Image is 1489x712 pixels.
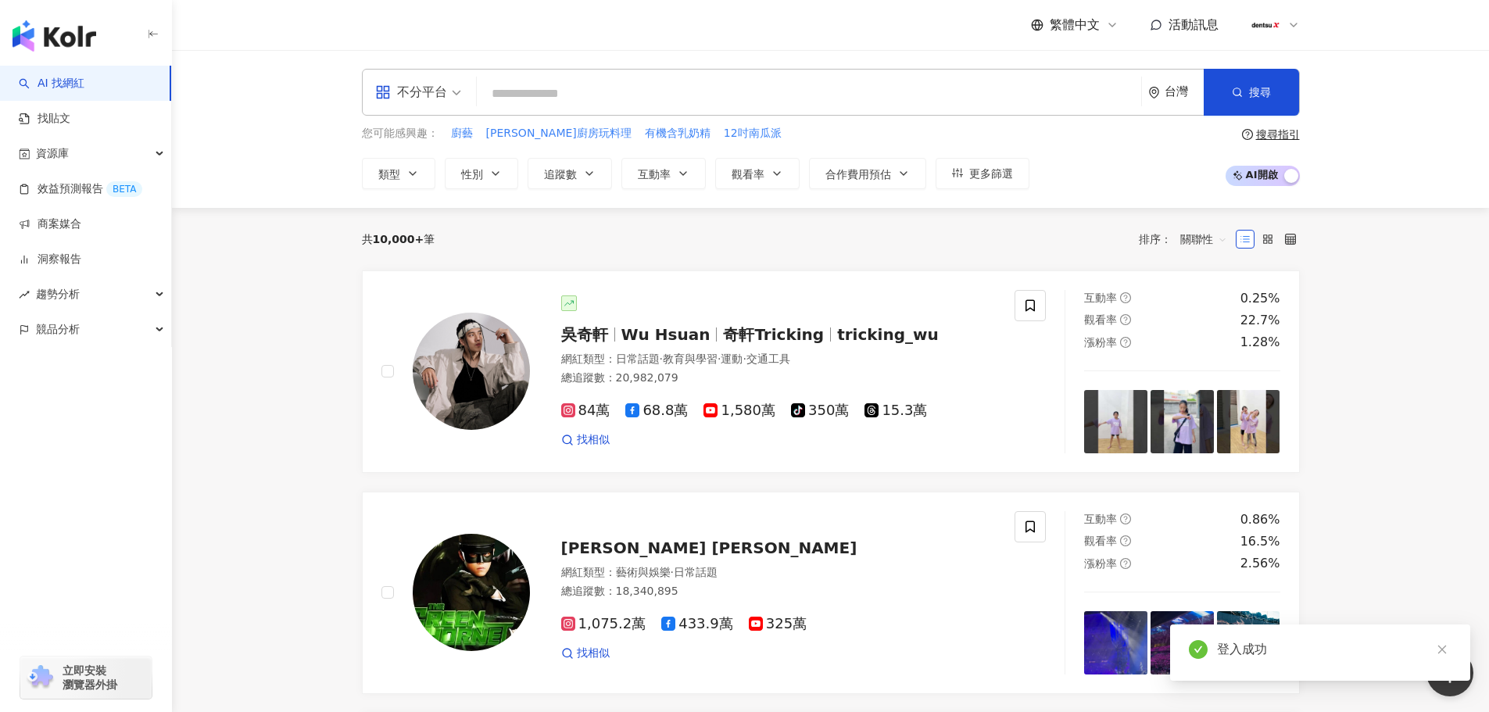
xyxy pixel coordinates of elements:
[969,167,1013,180] span: 更多篩選
[1084,557,1117,570] span: 漲粉率
[1256,128,1300,141] div: 搜尋指引
[561,352,997,367] div: 網紅類型 ：
[616,566,671,578] span: 藝術與娛樂
[638,168,671,181] span: 互動率
[1249,86,1271,98] span: 搜尋
[1217,640,1451,659] div: 登入成功
[1084,336,1117,349] span: 漲粉率
[1240,312,1280,329] div: 22.7%
[561,646,610,661] a: 找相似
[1251,10,1280,40] img: 180x180px_JPG.jpg
[373,233,424,245] span: 10,000+
[1120,513,1131,524] span: question-circle
[837,325,939,344] span: tricking_wu
[809,158,926,189] button: 合作費用預估
[413,534,530,651] img: KOL Avatar
[25,665,55,690] img: chrome extension
[1120,535,1131,546] span: question-circle
[451,126,473,141] span: 廚藝
[362,492,1300,694] a: KOL Avatar[PERSON_NAME] [PERSON_NAME]網紅類型：藝術與娛樂·日常話題總追蹤數：18,340,8951,075.2萬433.9萬325萬找相似互動率questi...
[561,403,610,419] span: 84萬
[1120,337,1131,348] span: question-circle
[36,277,80,312] span: 趨勢分析
[749,616,807,632] span: 325萬
[362,270,1300,473] a: KOL Avatar吳奇軒Wu Hsuan奇軒Trickingtricking_wu網紅類型：日常話題·教育與學習·運動·交通工具總追蹤數：20,982,07984萬68.8萬1,580萬350...
[413,313,530,430] img: KOL Avatar
[561,325,608,344] span: 吳奇軒
[13,20,96,52] img: logo
[723,125,782,142] button: 12吋南瓜派
[1050,16,1100,34] span: 繁體中文
[746,352,790,365] span: 交通工具
[445,158,518,189] button: 性別
[36,312,80,347] span: 競品分析
[19,76,84,91] a: searchAI 找網紅
[1217,611,1280,674] img: post-image
[645,126,710,141] span: 有機含乳奶精
[621,325,710,344] span: Wu Hsuan
[660,352,663,365] span: ·
[936,158,1029,189] button: 更多篩選
[625,403,688,419] span: 68.8萬
[561,584,997,599] div: 總追蹤數 ： 18,340,895
[718,352,721,365] span: ·
[362,233,435,245] div: 共 筆
[19,252,81,267] a: 洞察報告
[486,126,632,141] span: [PERSON_NAME]廚房玩料理
[1084,535,1117,547] span: 觀看率
[461,168,483,181] span: 性別
[1139,227,1236,252] div: 排序：
[1204,69,1299,116] button: 搜尋
[674,566,718,578] span: 日常話題
[825,168,891,181] span: 合作費用預估
[743,352,746,365] span: ·
[561,370,997,386] div: 總追蹤數 ： 20,982,079
[1165,85,1204,98] div: 台灣
[375,84,391,100] span: appstore
[362,126,438,141] span: 您可能感興趣：
[1120,558,1131,569] span: question-circle
[864,403,927,419] span: 15.3萬
[1148,87,1160,98] span: environment
[1151,611,1214,674] img: post-image
[1084,313,1117,326] span: 觀看率
[561,432,610,448] a: 找相似
[721,352,743,365] span: 運動
[1242,129,1253,140] span: question-circle
[1240,511,1280,528] div: 0.86%
[791,403,849,419] span: 350萬
[375,80,447,105] div: 不分平台
[36,136,69,171] span: 資源庫
[1120,314,1131,325] span: question-circle
[1180,227,1227,252] span: 關聯性
[20,657,152,699] a: chrome extension立即安裝 瀏覽器外掛
[723,325,824,344] span: 奇軒Tricking
[1084,513,1117,525] span: 互動率
[1084,390,1147,453] img: post-image
[561,616,646,632] span: 1,075.2萬
[732,168,764,181] span: 觀看率
[724,126,782,141] span: 12吋南瓜派
[644,125,711,142] button: 有機含乳奶精
[1084,292,1117,304] span: 互動率
[19,111,70,127] a: 找貼文
[663,352,718,365] span: 教育與學習
[1151,390,1214,453] img: post-image
[616,352,660,365] span: 日常話題
[1240,533,1280,550] div: 16.5%
[362,158,435,189] button: 類型
[19,289,30,300] span: rise
[1240,334,1280,351] div: 1.28%
[561,565,997,581] div: 網紅類型 ：
[577,432,610,448] span: 找相似
[1120,292,1131,303] span: question-circle
[1240,290,1280,307] div: 0.25%
[19,216,81,232] a: 商案媒合
[19,181,142,197] a: 效益預測報告BETA
[1084,611,1147,674] img: post-image
[1437,644,1448,655] span: close
[1189,640,1208,659] span: check-circle
[577,646,610,661] span: 找相似
[561,538,857,557] span: [PERSON_NAME] [PERSON_NAME]
[1169,17,1219,32] span: 活動訊息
